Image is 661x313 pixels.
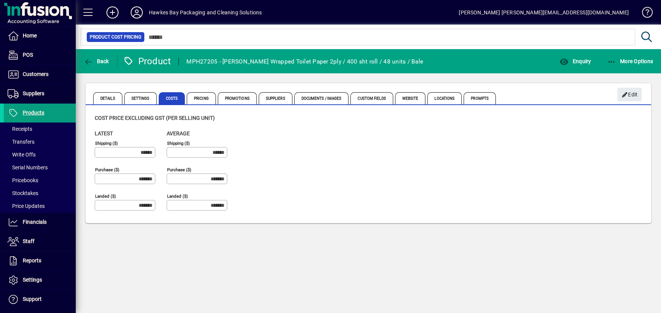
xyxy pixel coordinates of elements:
span: Suppliers [259,92,292,104]
a: Knowledge Base [636,2,652,26]
button: Edit [617,88,642,101]
span: Reports [23,257,41,263]
div: Hawkes Bay Packaging and Cleaning Solutions [149,6,262,19]
span: Serial Numbers [8,164,48,170]
button: Enquiry [558,54,593,68]
div: Product [123,55,171,67]
span: Latest [95,130,113,136]
mat-label: Purchase ($) [95,167,119,172]
a: Pricebooks [4,174,76,187]
span: Details [93,92,122,104]
span: Receipts [8,126,32,132]
span: Enquiry [559,58,591,64]
span: Website [395,92,426,104]
span: Pricing [187,92,216,104]
span: Back [84,58,109,64]
span: Edit [622,88,638,101]
a: Receipts [4,122,76,135]
mat-label: Shipping ($) [167,141,190,146]
a: Customers [4,65,76,84]
div: MPH27205 - [PERSON_NAME] Wrapped Toilet Paper 2ply / 400 sht roll / 48 units / Bale [186,56,423,68]
mat-label: Purchase ($) [167,167,191,172]
span: Custom Fields [350,92,393,104]
a: Transfers [4,135,76,148]
a: Stocktakes [4,187,76,200]
span: Price Updates [8,203,45,209]
span: Suppliers [23,90,44,96]
a: Financials [4,213,76,232]
a: Support [4,290,76,309]
span: Documents / Images [294,92,349,104]
button: Profile [125,6,149,19]
mat-label: Landed ($) [95,194,116,199]
button: Add [100,6,125,19]
span: Staff [23,238,34,244]
a: Price Updates [4,200,76,212]
a: Home [4,26,76,45]
span: Product Cost Pricing [90,33,141,41]
span: Customers [23,71,48,77]
button: More Options [605,54,655,68]
span: Costs [159,92,185,104]
mat-label: Shipping ($) [95,141,118,146]
app-page-header-button: Back [76,54,117,68]
span: Home [23,33,37,39]
span: Stocktakes [8,190,38,196]
a: Write Offs [4,148,76,161]
span: Average [167,130,190,136]
span: Cost price excluding GST (per selling unit) [95,115,215,121]
span: Settings [23,277,42,283]
span: Support [23,296,42,302]
a: Settings [4,271,76,290]
span: More Options [607,58,653,64]
span: Pricebooks [8,177,38,183]
button: Back [82,54,111,68]
span: Financials [23,219,47,225]
span: Prompts [464,92,496,104]
span: Products [23,110,44,116]
span: Promotions [218,92,257,104]
a: Staff [4,232,76,251]
span: POS [23,52,33,58]
div: [PERSON_NAME] [PERSON_NAME][EMAIL_ADDRESS][DOMAIN_NAME] [459,6,629,19]
span: Settings [124,92,157,104]
mat-label: Landed ($) [167,194,188,199]
a: Reports [4,251,76,270]
a: Serial Numbers [4,161,76,174]
span: Write Offs [8,152,36,158]
a: Suppliers [4,84,76,103]
a: POS [4,46,76,65]
span: Locations [427,92,462,104]
span: Transfers [8,139,34,145]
